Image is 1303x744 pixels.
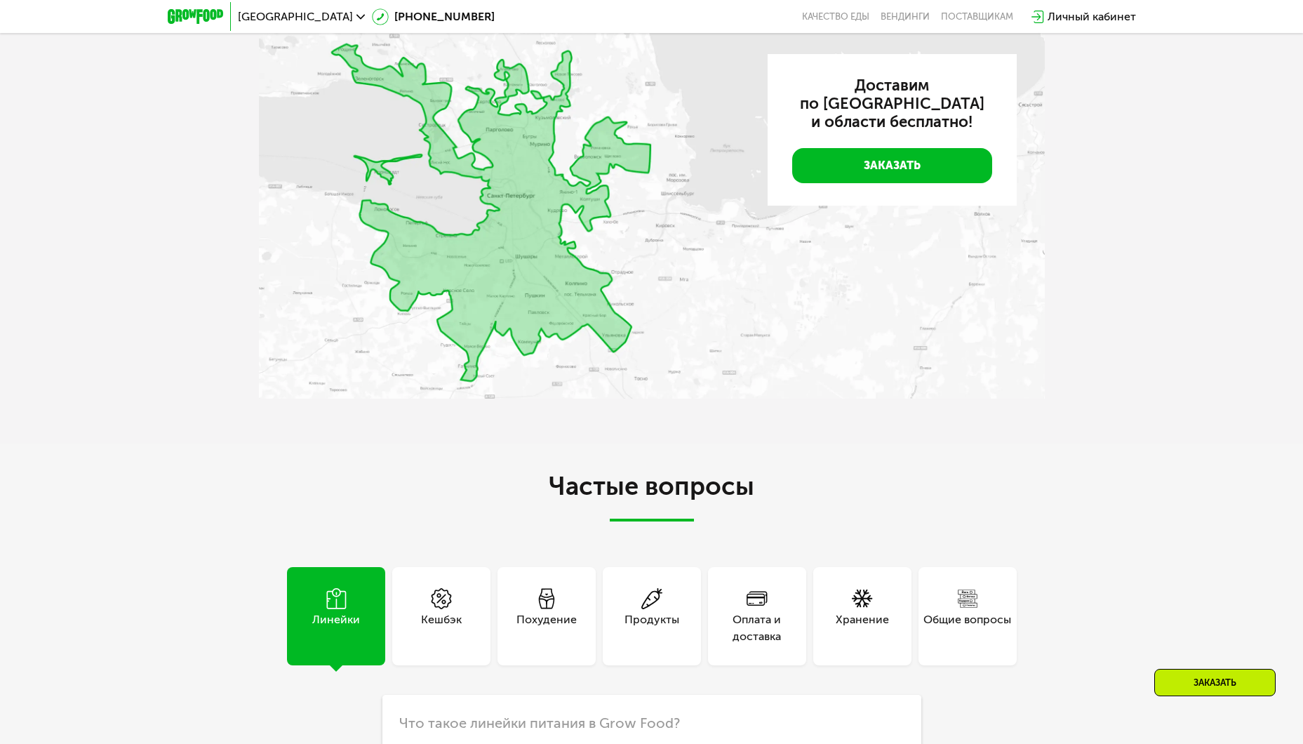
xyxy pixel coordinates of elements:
h2: Частые вопросы [259,472,1045,522]
a: Вендинги [881,11,930,22]
span: Что такое линейки питания в Grow Food? [399,715,680,731]
div: Похудение [516,611,577,645]
div: поставщикам [941,11,1013,22]
a: Качество еды [802,11,869,22]
div: Заказать [1154,669,1276,696]
div: Личный кабинет [1048,8,1136,25]
div: Линейки [312,611,360,645]
span: [GEOGRAPHIC_DATA] [238,11,353,22]
a: [PHONE_NUMBER] [372,8,495,25]
div: Общие вопросы [923,611,1011,645]
h3: Доставим по [GEOGRAPHIC_DATA] и области бесплатно! [792,77,992,131]
div: Хранение [836,611,889,645]
img: MWcqZSqS4QmlzDG7.webp [259,29,1045,399]
div: Продукты [624,611,679,645]
div: Оплата и доставка [708,611,806,645]
a: Заказать [792,148,992,183]
div: Кешбэк [421,611,462,645]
